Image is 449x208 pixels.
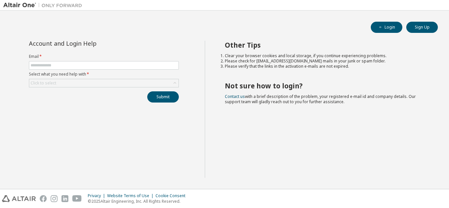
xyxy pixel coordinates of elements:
[155,193,189,198] div: Cookie Consent
[29,54,179,59] label: Email
[371,22,402,33] button: Login
[88,198,189,204] p: © 2025 Altair Engineering, Inc. All Rights Reserved.
[40,195,47,202] img: facebook.svg
[29,79,178,87] div: Click to select
[61,195,68,202] img: linkedin.svg
[31,81,56,86] div: Click to select
[2,195,36,202] img: altair_logo.svg
[406,22,438,33] button: Sign Up
[88,193,107,198] div: Privacy
[225,94,416,104] span: with a brief description of the problem, your registered e-mail id and company details. Our suppo...
[3,2,85,9] img: Altair One
[29,72,179,77] label: Select what you need help with
[51,195,58,202] img: instagram.svg
[147,91,179,103] button: Submit
[107,193,155,198] div: Website Terms of Use
[225,81,426,90] h2: Not sure how to login?
[225,41,426,49] h2: Other Tips
[225,53,426,58] li: Clear your browser cookies and local storage, if you continue experiencing problems.
[225,64,426,69] li: Please verify that the links in the activation e-mails are not expired.
[72,195,82,202] img: youtube.svg
[29,41,149,46] div: Account and Login Help
[225,94,245,99] a: Contact us
[225,58,426,64] li: Please check for [EMAIL_ADDRESS][DOMAIN_NAME] mails in your junk or spam folder.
